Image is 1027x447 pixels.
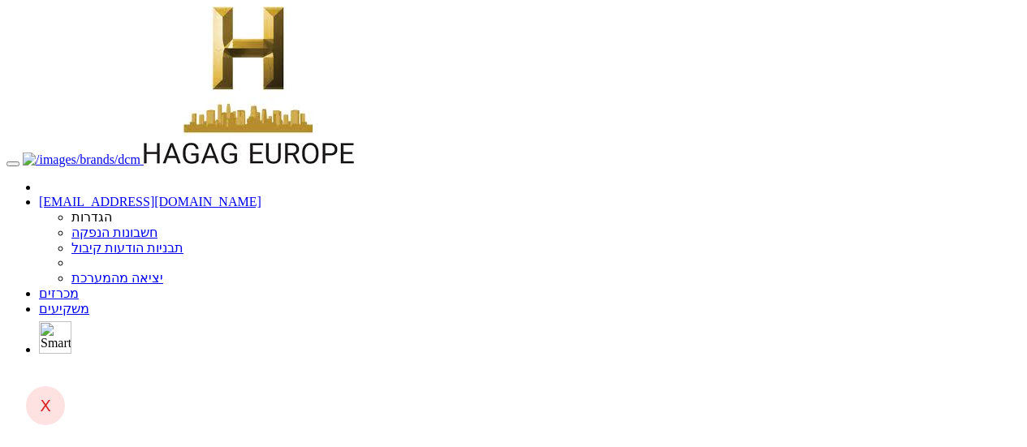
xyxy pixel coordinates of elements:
[71,241,183,255] a: תבניות הודעות קיבול
[39,302,89,316] a: משקיעים
[23,153,140,167] img: דיסקונט קפיטל חיתום בע"מ
[40,396,51,415] span: X
[71,226,158,239] a: חשבונות הנפקה
[144,6,354,164] img: חג'ג' אירופה דיוולופמנט - מניות (רגילות), כתבי אופציה (סדרה 1)
[39,321,71,354] img: סמארטבול - מערכת לניהול הנפקות
[71,271,163,285] a: יציאה מהמערכת
[71,209,1021,225] li: הגדרות
[39,195,261,208] a: [EMAIL_ADDRESS][DOMAIN_NAME]
[39,286,79,300] a: מכרזים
